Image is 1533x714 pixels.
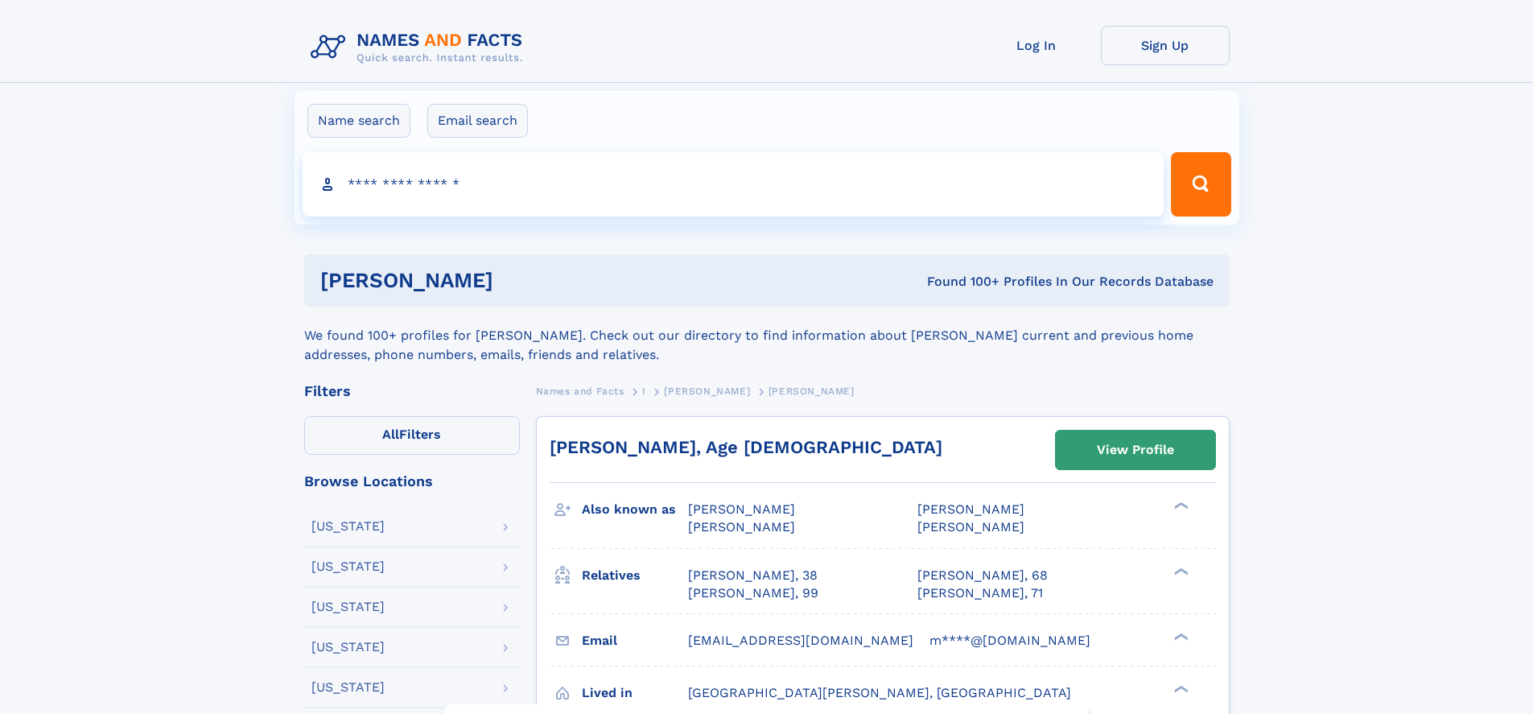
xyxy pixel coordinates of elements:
div: [US_STATE] [311,601,385,613]
span: I [642,386,646,397]
span: [PERSON_NAME] [917,519,1024,534]
div: View Profile [1097,431,1174,468]
button: Search Button [1171,152,1230,217]
span: All [382,427,399,442]
a: Names and Facts [536,381,624,401]
span: [PERSON_NAME] [664,386,750,397]
div: ❯ [1170,501,1189,511]
span: [PERSON_NAME] [688,501,795,517]
a: I [642,381,646,401]
a: Log In [972,26,1101,65]
a: [PERSON_NAME], 99 [688,584,818,602]
div: We found 100+ profiles for [PERSON_NAME]. Check out our directory to find information about [PERS... [304,307,1230,365]
a: [PERSON_NAME], 71 [917,584,1043,602]
h3: Relatives [582,562,688,589]
a: [PERSON_NAME] [664,381,750,401]
label: Email search [427,104,528,138]
span: [EMAIL_ADDRESS][DOMAIN_NAME] [688,633,913,648]
span: [PERSON_NAME] [688,519,795,534]
div: ❯ [1170,566,1189,576]
div: [US_STATE] [311,520,385,533]
h3: Lived in [582,679,688,707]
a: [PERSON_NAME], Age [DEMOGRAPHIC_DATA] [550,437,942,457]
a: [PERSON_NAME], 38 [688,567,818,584]
a: Sign Up [1101,26,1230,65]
img: Logo Names and Facts [304,26,536,69]
div: ❯ [1170,683,1189,694]
label: Filters [304,416,520,455]
div: [US_STATE] [311,681,385,694]
div: Browse Locations [304,474,520,489]
label: Name search [307,104,410,138]
h3: Also known as [582,496,688,523]
div: [US_STATE] [311,641,385,654]
div: ❯ [1170,631,1189,642]
input: search input [303,152,1164,217]
div: Found 100+ Profiles In Our Records Database [710,273,1214,291]
div: Filters [304,384,520,398]
span: [PERSON_NAME] [917,501,1024,517]
div: [US_STATE] [311,560,385,573]
span: [PERSON_NAME] [769,386,855,397]
a: View Profile [1056,431,1215,469]
span: [GEOGRAPHIC_DATA][PERSON_NAME], [GEOGRAPHIC_DATA] [688,685,1071,700]
h1: [PERSON_NAME] [320,270,711,291]
h3: Email [582,627,688,654]
a: [PERSON_NAME], 68 [917,567,1048,584]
